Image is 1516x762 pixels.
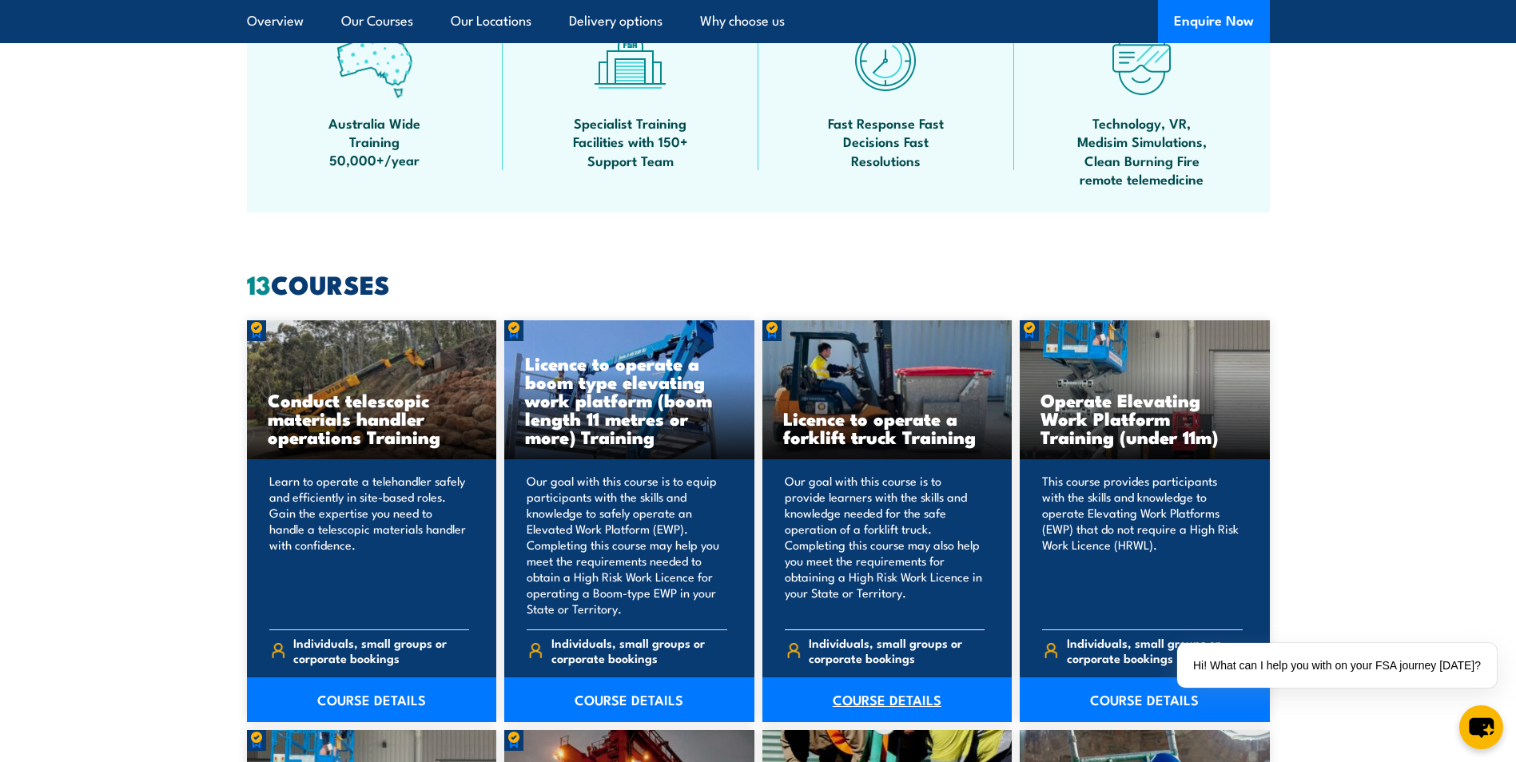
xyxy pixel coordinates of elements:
span: Specialist Training Facilities with 150+ Support Team [559,113,702,169]
h3: Licence to operate a forklift truck Training [783,409,992,446]
img: fast-icon [848,22,924,98]
span: Fast Response Fast Decisions Fast Resolutions [814,113,958,169]
strong: 13 [247,264,271,304]
p: This course provides participants with the skills and knowledge to operate Elevating Work Platfor... [1042,473,1243,617]
h3: Operate Elevating Work Platform Training (under 11m) [1041,391,1249,446]
div: Hi! What can I help you with on your FSA journey [DATE]? [1177,643,1497,688]
p: Our goal with this course is to equip participants with the skills and knowledge to safely operat... [527,473,727,617]
a: COURSE DETAILS [247,677,497,722]
span: Individuals, small groups or corporate bookings [293,635,469,665]
img: auswide-icon [336,22,412,98]
a: COURSE DETAILS [1020,677,1270,722]
p: Our goal with this course is to provide learners with the skills and knowledge needed for the saf... [785,473,985,617]
span: Individuals, small groups or corporate bookings [1067,635,1243,665]
p: Learn to operate a telehandler safely and efficiently in site-based roles. Gain the expertise you... [269,473,470,617]
span: Australia Wide Training 50,000+/year [303,113,447,169]
h2: COURSES [247,272,1270,295]
span: Individuals, small groups or corporate bookings [551,635,727,665]
img: facilities-icon [592,22,668,98]
a: COURSE DETAILS [762,677,1013,722]
h3: Conduct telescopic materials handler operations Training [268,391,476,446]
button: chat-button [1459,705,1503,749]
a: COURSE DETAILS [504,677,754,722]
img: tech-icon [1104,22,1180,98]
h3: Licence to operate a boom type elevating work platform (boom length 11 metres or more) Training [525,354,734,446]
span: Technology, VR, Medisim Simulations, Clean Burning Fire remote telemedicine [1070,113,1214,189]
span: Individuals, small groups or corporate bookings [809,635,985,665]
